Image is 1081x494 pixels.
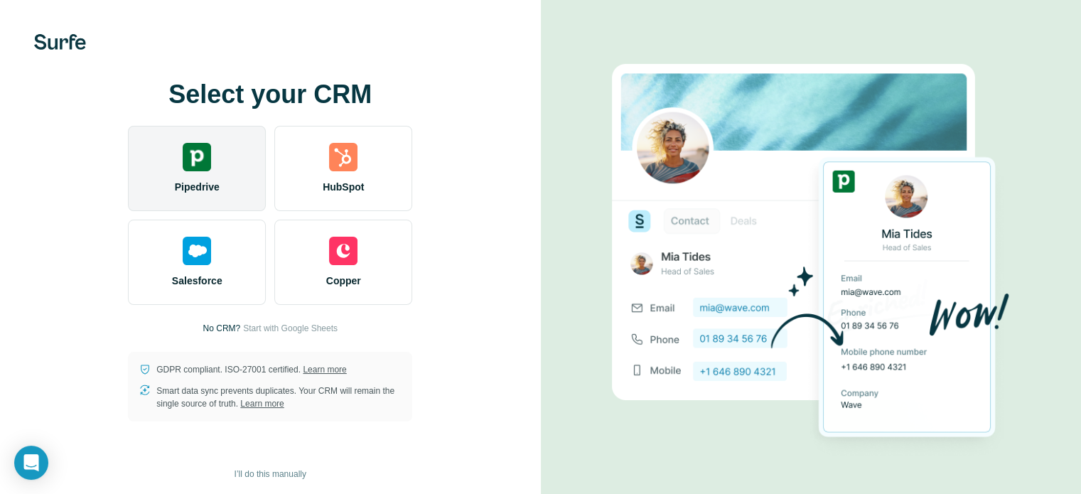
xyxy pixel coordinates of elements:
button: Start with Google Sheets [243,322,338,335]
img: PIPEDRIVE image [612,40,1010,462]
span: I’ll do this manually [235,468,306,480]
img: hubspot's logo [329,143,357,171]
p: Smart data sync prevents duplicates. Your CRM will remain the single source of truth. [156,385,401,410]
div: Open Intercom Messenger [14,446,48,480]
img: copper's logo [329,237,357,265]
a: Learn more [240,399,284,409]
p: GDPR compliant. ISO-27001 certified. [156,363,346,376]
span: Pipedrive [175,180,220,194]
span: Copper [326,274,361,288]
span: Salesforce [172,274,222,288]
h1: Select your CRM [128,80,412,109]
a: Learn more [303,365,346,375]
button: I’ll do this manually [225,463,316,485]
p: No CRM? [203,322,241,335]
img: Surfe's logo [34,34,86,50]
img: pipedrive's logo [183,143,211,171]
span: HubSpot [323,180,364,194]
img: salesforce's logo [183,237,211,265]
